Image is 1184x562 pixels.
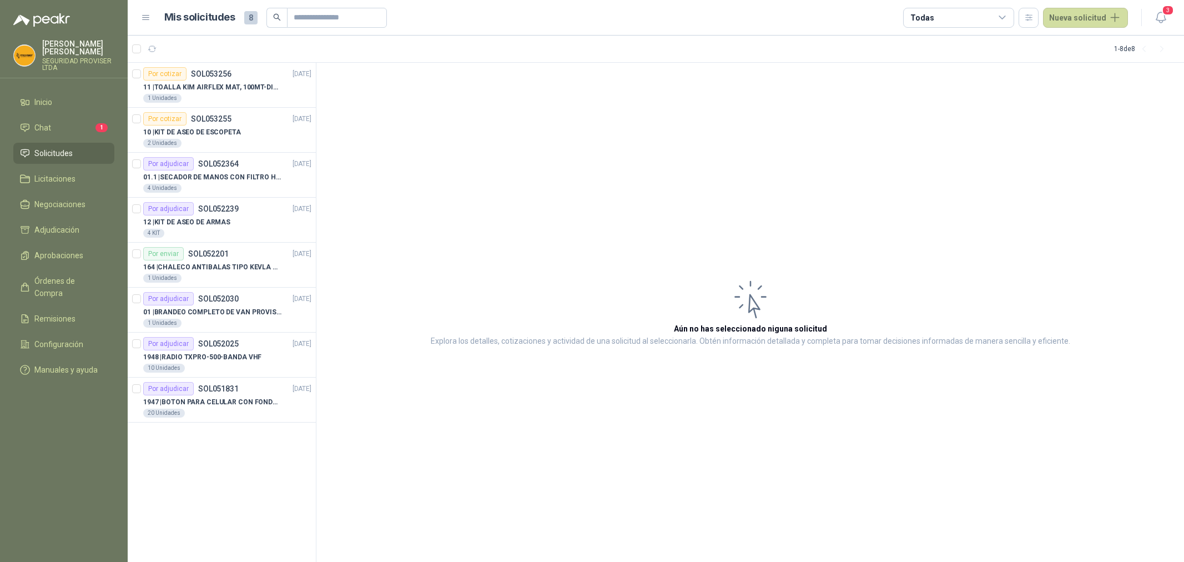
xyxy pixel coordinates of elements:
[13,308,114,329] a: Remisiones
[143,157,194,170] div: Por adjudicar
[13,334,114,355] a: Configuración
[143,274,182,283] div: 1 Unidades
[293,114,311,124] p: [DATE]
[34,275,104,299] span: Órdenes de Compra
[143,217,230,228] p: 12 | KIT DE ASEO DE ARMAS
[143,337,194,350] div: Por adjudicar
[273,13,281,21] span: search
[143,307,281,318] p: 01 | BRANDEO COMPLETO DE VAN PROVISER
[293,69,311,79] p: [DATE]
[293,159,311,169] p: [DATE]
[1043,8,1128,28] button: Nueva solicitud
[143,352,261,363] p: 1948 | RADIO TXPRO-500-BANDA VHF
[293,204,311,214] p: [DATE]
[34,147,73,159] span: Solicitudes
[34,224,79,236] span: Adjudicación
[910,12,934,24] div: Todas
[198,160,239,168] p: SOL052364
[13,359,114,380] a: Manuales y ayuda
[13,168,114,189] a: Licitaciones
[143,397,281,408] p: 1947 | BOTON PARA CELULAR CON FONDO AMARILLO
[13,270,114,304] a: Órdenes de Compra
[128,198,316,243] a: Por adjudicarSOL052239[DATE] 12 |KIT DE ASEO DE ARMAS4 KIT
[293,249,311,259] p: [DATE]
[143,172,281,183] p: 01.1 | SECADOR DE MANOS CON FILTRO HEPA, SECADO RAPIDO
[143,112,187,126] div: Por cotizar
[13,219,114,240] a: Adjudicación
[143,292,194,305] div: Por adjudicar
[128,153,316,198] a: Por adjudicarSOL052364[DATE] 01.1 |SECADOR DE MANOS CON FILTRO HEPA, SECADO RAPIDO4 Unidades
[674,323,827,335] h3: Aún no has seleccionado niguna solicitud
[1114,40,1171,58] div: 1 - 8 de 8
[198,295,239,303] p: SOL052030
[143,139,182,148] div: 2 Unidades
[13,143,114,164] a: Solicitudes
[293,384,311,394] p: [DATE]
[34,249,83,262] span: Aprobaciones
[143,184,182,193] div: 4 Unidades
[128,333,316,378] a: Por adjudicarSOL052025[DATE] 1948 |RADIO TXPRO-500-BANDA VHF10 Unidades
[128,108,316,153] a: Por cotizarSOL053255[DATE] 10 |KIT DE ASEO DE ESCOPETA2 Unidades
[128,243,316,288] a: Por enviarSOL052201[DATE] 164 |CHALECO ANTIBALAS TIPO KEVLA T/ M1 Unidades
[143,382,194,395] div: Por adjudicar
[13,117,114,138] a: Chat1
[13,92,114,113] a: Inicio
[191,115,231,123] p: SOL053255
[143,319,182,328] div: 1 Unidades
[13,194,114,215] a: Negociaciones
[42,58,114,71] p: SEGURIDAD PROVISER LTDA
[1162,5,1174,16] span: 3
[34,198,85,210] span: Negociaciones
[143,247,184,260] div: Por enviar
[143,262,281,273] p: 164 | CHALECO ANTIBALAS TIPO KEVLA T/ M
[34,313,75,325] span: Remisiones
[34,364,98,376] span: Manuales y ayuda
[143,229,164,238] div: 4 KIT
[164,9,235,26] h1: Mis solicitudes
[198,205,239,213] p: SOL052239
[143,94,182,103] div: 1 Unidades
[188,250,229,258] p: SOL052201
[431,335,1070,348] p: Explora los detalles, cotizaciones y actividad de una solicitud al seleccionarla. Obtén informaci...
[198,340,239,348] p: SOL052025
[34,173,75,185] span: Licitaciones
[143,409,185,418] div: 20 Unidades
[143,364,185,373] div: 10 Unidades
[128,378,316,423] a: Por adjudicarSOL051831[DATE] 1947 |BOTON PARA CELULAR CON FONDO AMARILLO20 Unidades
[143,67,187,81] div: Por cotizar
[1151,8,1171,28] button: 3
[293,339,311,349] p: [DATE]
[143,82,281,93] p: 11 | TOALLA KIM AIRFLEX MAT, 100MT-DISPENSADOR- caja x6
[95,123,108,132] span: 1
[128,63,316,108] a: Por cotizarSOL053256[DATE] 11 |TOALLA KIM AIRFLEX MAT, 100MT-DISPENSADOR- caja x61 Unidades
[14,45,35,66] img: Company Logo
[191,70,231,78] p: SOL053256
[34,338,83,350] span: Configuración
[42,40,114,56] p: [PERSON_NAME] [PERSON_NAME]
[293,294,311,304] p: [DATE]
[13,13,70,27] img: Logo peakr
[34,122,51,134] span: Chat
[143,127,241,138] p: 10 | KIT DE ASEO DE ESCOPETA
[244,11,258,24] span: 8
[13,245,114,266] a: Aprobaciones
[128,288,316,333] a: Por adjudicarSOL052030[DATE] 01 |BRANDEO COMPLETO DE VAN PROVISER1 Unidades
[198,385,239,393] p: SOL051831
[34,96,52,108] span: Inicio
[143,202,194,215] div: Por adjudicar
